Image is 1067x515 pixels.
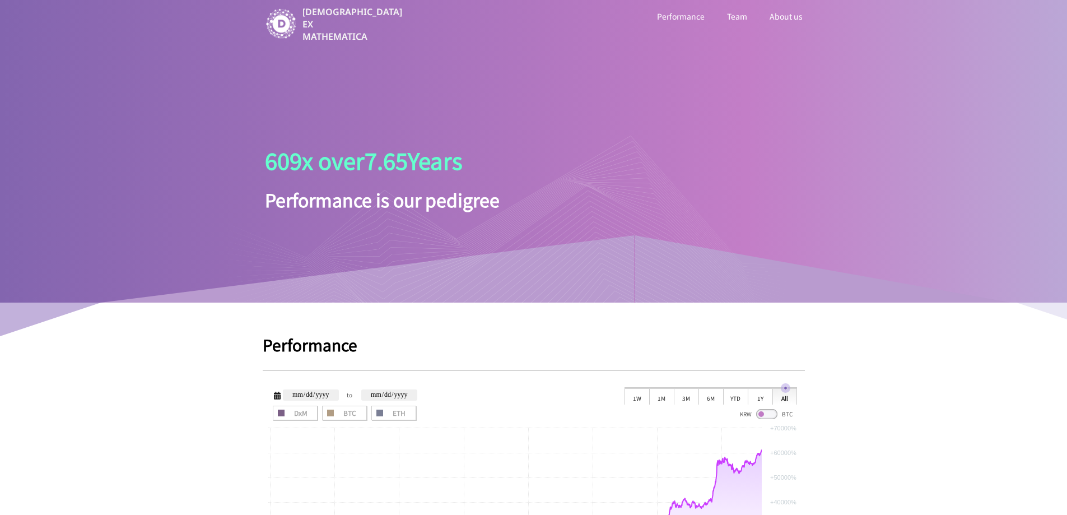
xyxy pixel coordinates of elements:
span: to [347,389,353,401]
a: Performance [655,9,707,24]
img: image [265,8,297,40]
span: BTC [326,410,363,416]
span: KRW [740,410,752,418]
text: +40000% [770,499,796,505]
div: YTD [723,388,748,405]
div: 1W [625,388,649,405]
div: 3M [674,388,698,405]
h1: Performance [263,336,805,353]
text: +50000% [770,474,796,481]
text: +60000% [770,449,796,456]
a: Team [725,9,749,24]
div: 1Y [748,388,772,405]
span: DxM [277,410,314,416]
span: BTC [782,410,793,418]
div: 1M [649,388,674,405]
div: All [772,388,797,405]
text: +70000% [770,425,796,432]
a: About us [767,9,805,24]
p: [DEMOGRAPHIC_DATA] EX MATHEMATICA [302,6,404,43]
span: ETH [375,410,412,416]
div: 6M [698,388,723,405]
